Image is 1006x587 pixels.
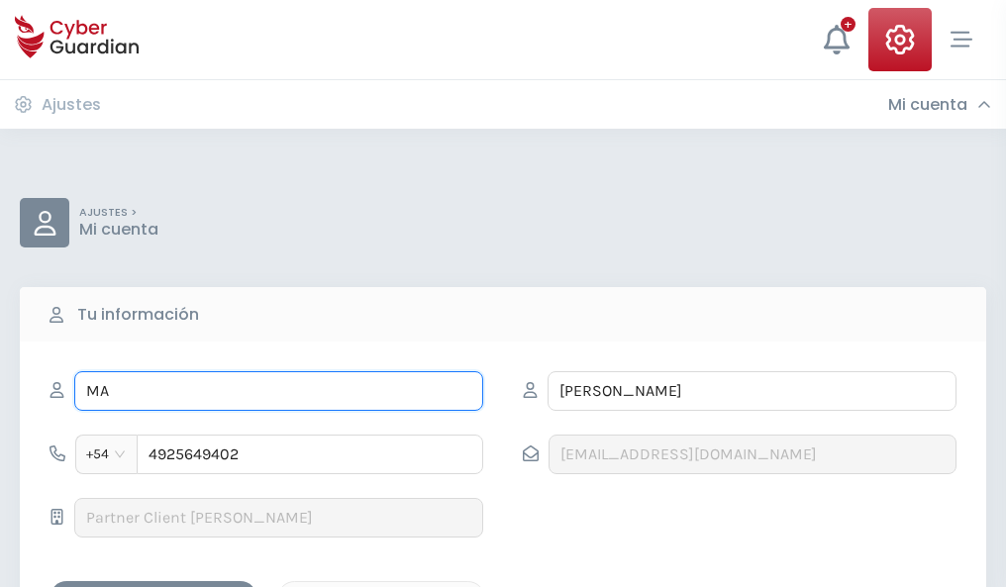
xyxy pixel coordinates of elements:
[888,95,991,115] div: Mi cuenta
[77,303,199,327] b: Tu información
[42,95,101,115] h3: Ajustes
[841,17,855,32] div: +
[79,220,158,240] p: Mi cuenta
[79,206,158,220] p: AJUSTES >
[86,440,127,469] span: +54
[888,95,967,115] h3: Mi cuenta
